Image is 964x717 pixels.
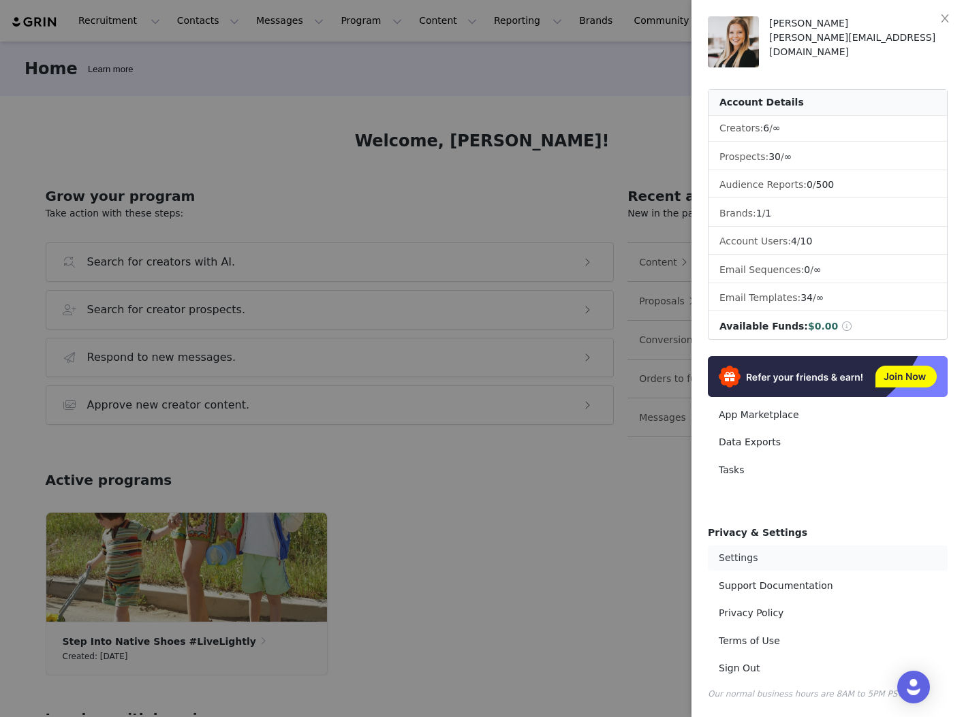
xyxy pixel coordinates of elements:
[791,236,812,246] span: /
[756,208,762,219] span: 1
[765,208,771,219] span: 1
[807,179,813,190] span: 0
[816,179,835,190] span: 500
[709,144,947,170] li: Prospects:
[708,16,759,67] img: 175958f9-8a62-4630-ad12-f9da9ab25e92.jpeg
[708,545,948,571] a: Settings
[768,151,781,162] span: 30
[708,628,948,654] a: Terms of Use
[708,430,948,455] a: Data Exports
[709,285,947,311] li: Email Templates:
[800,292,813,303] span: 34
[768,151,792,162] span: /
[763,123,780,133] span: /
[808,321,838,332] span: $0.00
[709,90,947,116] div: Account Details
[709,257,947,283] li: Email Sequences:
[773,123,781,133] span: ∞
[816,292,824,303] span: ∞
[763,123,769,133] span: 6
[708,356,948,397] img: Refer & Earn
[719,321,808,332] span: Available Funds:
[709,229,947,255] li: Account Users:
[784,151,792,162] span: ∞
[804,264,821,275] span: /
[804,264,810,275] span: 0
[709,172,947,198] li: Audience Reports: /
[708,458,948,483] a: Tasks
[939,13,950,24] i: icon: close
[800,236,813,246] span: 10
[708,656,948,681] a: Sign Out
[800,292,824,303] span: /
[709,201,947,227] li: Brands:
[769,16,948,31] div: [PERSON_NAME]
[708,689,904,699] span: Our normal business hours are 8AM to 5PM PST.
[709,116,947,142] li: Creators:
[791,236,797,246] span: 4
[897,671,930,703] div: Open Intercom Messenger
[813,264,822,275] span: ∞
[708,601,948,626] a: Privacy Policy
[708,527,807,538] span: Privacy & Settings
[756,208,772,219] span: /
[769,31,948,59] div: [PERSON_NAME][EMAIL_ADDRESS][DOMAIN_NAME]
[708,402,948,428] a: App Marketplace
[708,573,948,599] a: Support Documentation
